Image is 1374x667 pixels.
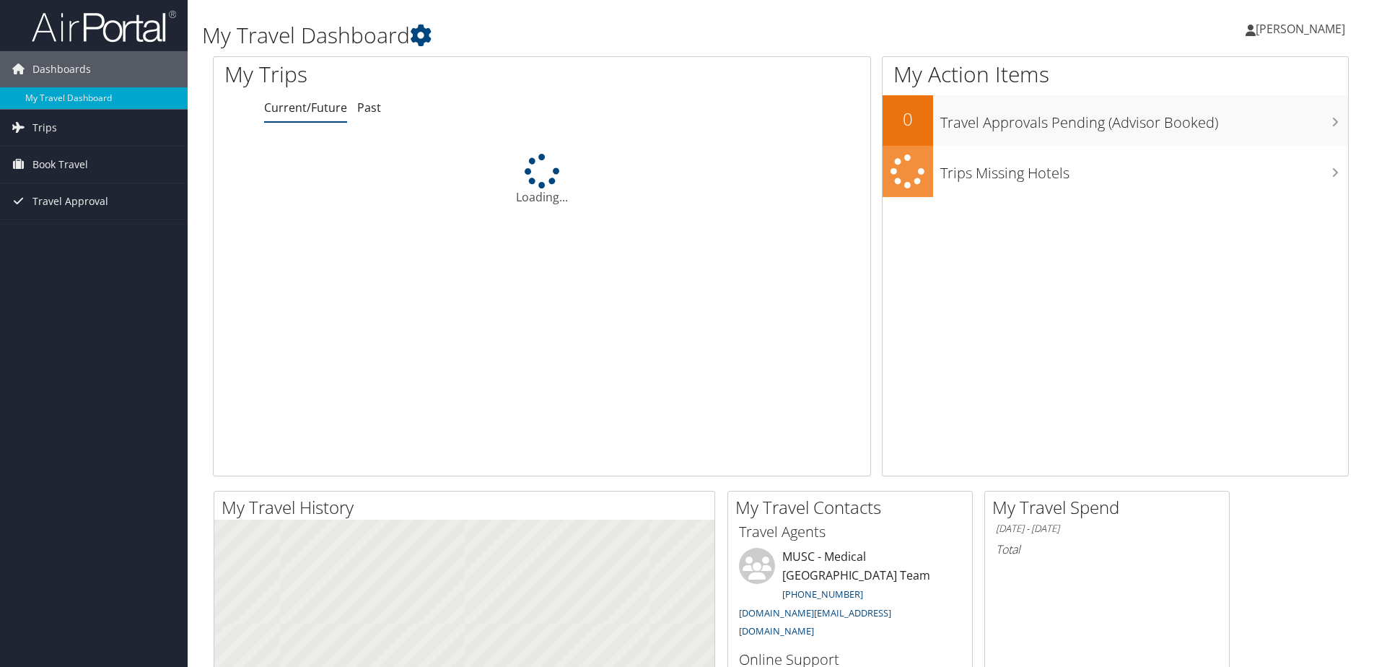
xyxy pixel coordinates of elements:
div: Loading... [214,154,870,206]
span: Dashboards [32,51,91,87]
span: Travel Approval [32,183,108,219]
a: [DOMAIN_NAME][EMAIL_ADDRESS][DOMAIN_NAME] [739,606,891,638]
span: Book Travel [32,147,88,183]
li: MUSC - Medical [GEOGRAPHIC_DATA] Team [732,548,968,644]
a: [PHONE_NUMBER] [782,588,863,601]
h6: Total [996,541,1218,557]
h2: My Travel Contacts [735,495,972,520]
span: Trips [32,110,57,146]
h1: My Travel Dashboard [202,20,973,51]
a: Current/Future [264,100,347,115]
h1: My Action Items [883,59,1348,90]
h3: Travel Approvals Pending (Advisor Booked) [940,105,1348,133]
a: 0Travel Approvals Pending (Advisor Booked) [883,95,1348,146]
h3: Travel Agents [739,522,961,542]
img: airportal-logo.png [32,9,176,43]
a: Past [357,100,381,115]
span: [PERSON_NAME] [1256,21,1345,37]
h2: My Travel Spend [992,495,1229,520]
h2: My Travel History [222,495,714,520]
h3: Trips Missing Hotels [940,156,1348,183]
h6: [DATE] - [DATE] [996,522,1218,536]
h2: 0 [883,107,933,131]
h1: My Trips [224,59,586,90]
a: Trips Missing Hotels [883,146,1348,197]
a: [PERSON_NAME] [1246,7,1360,51]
